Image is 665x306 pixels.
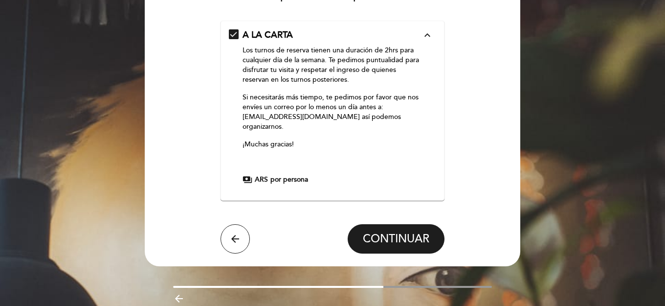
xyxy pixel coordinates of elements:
[421,29,433,41] i: expand_less
[363,232,429,246] span: CONTINUAR
[243,175,252,185] span: payments
[270,175,308,185] span: por persona
[419,29,436,42] button: expand_less
[243,46,422,85] p: Los turnos de reserva tienen una duración de 2hrs para cualquier día de la semana. Te pedimos pun...
[243,93,422,132] p: Si necesitarás más tiempo, te pedimos por favor que nos envíes un correo por lo menos un día ante...
[229,29,437,185] md-checkbox: A LA CARTA expand_less Los turnos de reserva tienen una duración de 2hrs para cualquier día de la...
[348,224,444,254] button: CONTINUAR
[243,140,422,149] p: ¡Muchas gracias!
[221,224,250,254] button: arrow_back
[229,233,241,245] i: arrow_back
[173,293,185,305] i: arrow_backward
[243,29,293,40] span: A LA CARTA
[255,175,268,185] span: ARS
